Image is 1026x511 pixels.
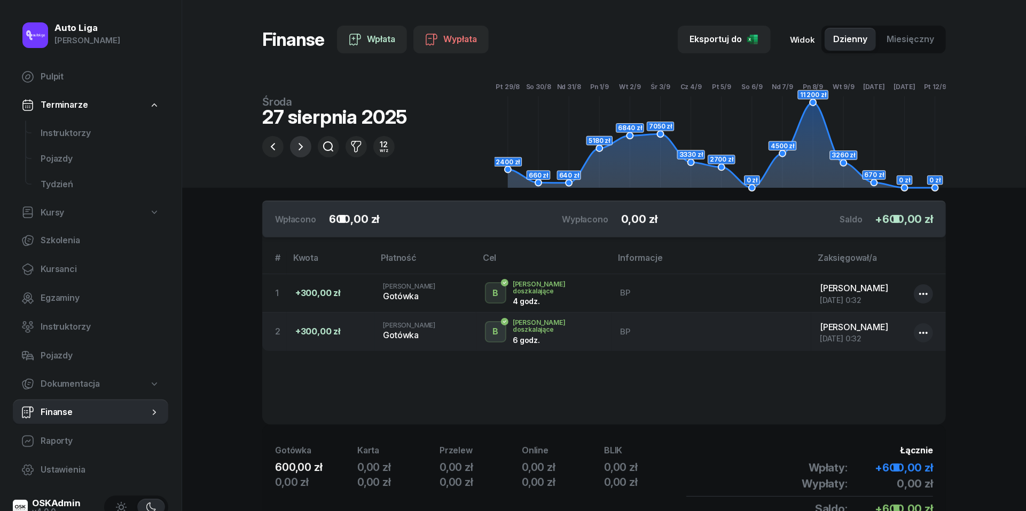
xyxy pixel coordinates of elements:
span: [PERSON_NAME] [820,322,888,332]
tspan: Wt 9/9 [833,83,855,91]
div: 12 [380,141,388,148]
div: Wypłacono [562,213,608,226]
div: wrz [380,148,388,153]
span: Dzienny [833,33,867,46]
span: [PERSON_NAME] [820,283,888,293]
span: Miesięczny [887,33,934,46]
div: [PERSON_NAME] doszkalające [513,319,604,333]
tspan: So 6/9 [742,83,763,91]
a: Terminarze [13,93,168,117]
div: BLIK [604,444,686,458]
div: 27 sierpnia 2025 [262,107,407,126]
tspan: [DATE] [894,83,915,91]
div: Wpłacono [275,213,316,226]
div: Online [522,444,604,458]
div: 0,00 zł [604,460,686,475]
span: Kursanci [41,262,160,276]
div: 0,00 zł [357,460,440,475]
span: + [875,213,883,226]
tspan: Nd 7/9 [772,83,793,91]
span: Wpłaty: [809,460,848,475]
span: Pulpit [41,70,160,84]
span: [DATE] 0:32 [820,334,861,343]
div: Gotówka [383,290,468,304]
div: Wpłata [349,33,395,46]
span: Szkolenia [41,234,160,247]
div: 0,00 zł [522,475,604,490]
div: Gotówka [275,444,357,458]
div: +300,00 zł [295,286,366,300]
div: BP [620,326,803,337]
span: [DATE] 0:32 [820,296,861,305]
div: 0,00 zł [522,460,604,475]
tspan: Pt 12/9 [924,83,946,91]
span: Tydzień [41,178,160,191]
a: Finanse [13,400,168,425]
span: Pojazdy [41,152,160,166]
a: Instruktorzy [32,121,168,146]
th: Kwota [287,251,375,274]
span: Ustawienia [41,463,160,477]
div: B [488,284,503,302]
tspan: So 30/8 [526,83,551,91]
span: Terminarze [41,98,88,112]
button: B [485,282,506,304]
tspan: [DATE] [863,83,885,91]
span: Pojazdy [41,349,160,363]
tspan: Śr 3/9 [651,82,670,91]
th: Cel [476,251,612,274]
a: Pojazdy [32,146,168,172]
th: Informacje [612,251,811,274]
div: Auto Liga [54,23,120,33]
span: Finanse [41,405,149,419]
button: 12wrz [373,136,395,157]
div: 0,00 zł [440,475,522,490]
button: Eksportuj do [678,26,771,53]
div: 600,00 zł [275,460,357,475]
a: Dokumentacja [13,372,168,396]
th: # [262,251,287,274]
div: +300,00 zł [295,325,366,339]
tspan: Pt 29/8 [496,83,520,91]
button: Dzienny [825,28,876,51]
div: Przelew [440,444,522,458]
span: Raporty [41,434,160,448]
tspan: Cz 4/9 [680,83,702,91]
div: 2 [275,325,287,339]
div: 1 [275,286,287,300]
a: Raporty [13,428,168,454]
button: B [485,321,506,342]
div: Łącznie [686,444,933,458]
span: [PERSON_NAME] [383,321,435,329]
div: Wypłata [425,33,477,46]
span: Dokumentacja [41,377,100,391]
div: 0,00 zł [275,475,357,490]
h1: Finanse [262,30,324,49]
div: 0,00 zł [440,460,522,475]
a: Kursanci [13,257,168,282]
tspan: Pt 5/9 [712,83,731,91]
button: Miesięczny [878,28,943,51]
button: Wypłata [413,26,489,53]
span: [PERSON_NAME] [383,282,435,290]
a: Kursy [13,201,168,225]
span: Instruktorzy [41,126,160,140]
a: Egzaminy [13,285,168,311]
span: Instruktorzy [41,320,160,334]
div: B [488,323,503,341]
div: 0,00 zł [604,475,686,490]
th: Zaksięgował/a [811,251,946,274]
div: [PERSON_NAME] [54,34,120,47]
a: Pojazdy [13,343,168,369]
span: + [875,461,883,474]
span: Wypłaty: [802,476,848,491]
div: Gotówka [383,329,468,342]
div: 6 godz. [513,336,568,345]
div: Saldo [840,213,862,226]
tspan: Nd 31/8 [557,83,581,91]
a: Pulpit [13,64,168,90]
div: Eksportuj do [690,33,759,46]
span: Kursy [41,206,64,220]
tspan: Pn 1/9 [590,83,609,91]
button: Wpłata [337,26,407,53]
